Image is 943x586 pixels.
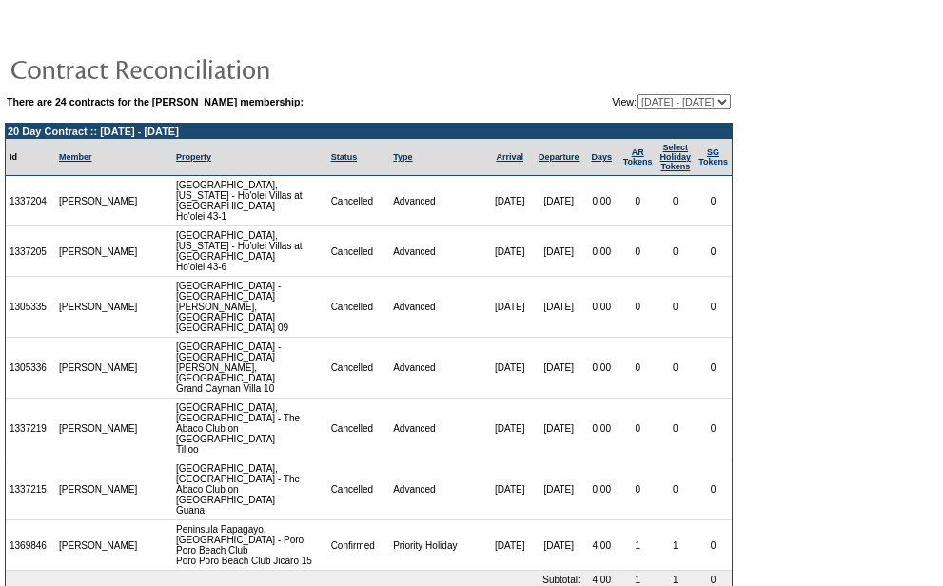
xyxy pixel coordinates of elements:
[6,338,55,399] td: 1305336
[327,399,390,459] td: Cancelled
[59,152,92,162] a: Member
[55,226,142,277] td: [PERSON_NAME]
[534,459,584,520] td: [DATE]
[657,399,696,459] td: 0
[393,152,412,162] a: Type
[534,226,584,277] td: [DATE]
[172,277,327,338] td: [GEOGRAPHIC_DATA] - [GEOGRAPHIC_DATA][PERSON_NAME], [GEOGRAPHIC_DATA] [GEOGRAPHIC_DATA] 09
[534,338,584,399] td: [DATE]
[389,459,485,520] td: Advanced
[657,277,696,338] td: 0
[695,277,732,338] td: 0
[534,277,584,338] td: [DATE]
[619,399,657,459] td: 0
[584,459,619,520] td: 0.00
[55,520,142,571] td: [PERSON_NAME]
[327,176,390,226] td: Cancelled
[591,152,612,162] a: Days
[6,176,55,226] td: 1337204
[327,226,390,277] td: Cancelled
[6,399,55,459] td: 1337219
[7,96,304,107] b: There are 24 contracts for the [PERSON_NAME] membership:
[172,176,327,226] td: [GEOGRAPHIC_DATA], [US_STATE] - Ho'olei Villas at [GEOGRAPHIC_DATA] Ho'olei 43-1
[6,520,55,571] td: 1369846
[485,399,533,459] td: [DATE]
[619,520,657,571] td: 1
[55,176,142,226] td: [PERSON_NAME]
[584,520,619,571] td: 4.00
[657,338,696,399] td: 0
[55,277,142,338] td: [PERSON_NAME]
[6,459,55,520] td: 1337215
[6,277,55,338] td: 1305335
[55,459,142,520] td: [PERSON_NAME]
[172,459,327,520] td: [GEOGRAPHIC_DATA], [GEOGRAPHIC_DATA] - The Abaco Club on [GEOGRAPHIC_DATA] Guana
[695,399,732,459] td: 0
[485,459,533,520] td: [DATE]
[524,94,731,109] td: View:
[695,520,732,571] td: 0
[327,520,390,571] td: Confirmed
[172,338,327,399] td: [GEOGRAPHIC_DATA] - [GEOGRAPHIC_DATA][PERSON_NAME], [GEOGRAPHIC_DATA] Grand Cayman Villa 10
[389,399,485,459] td: Advanced
[584,176,619,226] td: 0.00
[172,226,327,277] td: [GEOGRAPHIC_DATA], [US_STATE] - Ho'olei Villas at [GEOGRAPHIC_DATA] Ho'olei 43-6
[657,226,696,277] td: 0
[695,459,732,520] td: 0
[389,338,485,399] td: Advanced
[6,124,732,139] td: 20 Day Contract :: [DATE] - [DATE]
[619,338,657,399] td: 0
[6,226,55,277] td: 1337205
[485,226,533,277] td: [DATE]
[619,277,657,338] td: 0
[496,152,523,162] a: Arrival
[695,226,732,277] td: 0
[534,399,584,459] td: [DATE]
[172,520,327,571] td: Peninsula Papagayo, [GEOGRAPHIC_DATA] - Poro Poro Beach Club Poro Poro Beach Club Jicaro 15
[657,459,696,520] td: 0
[695,176,732,226] td: 0
[327,277,390,338] td: Cancelled
[55,399,142,459] td: [PERSON_NAME]
[485,338,533,399] td: [DATE]
[660,143,692,171] a: Select HolidayTokens
[389,226,485,277] td: Advanced
[331,152,358,162] a: Status
[657,176,696,226] td: 0
[657,520,696,571] td: 1
[695,338,732,399] td: 0
[485,176,533,226] td: [DATE]
[389,176,485,226] td: Advanced
[10,49,390,88] img: pgTtlContractReconciliation.gif
[485,520,533,571] td: [DATE]
[176,152,211,162] a: Property
[172,399,327,459] td: [GEOGRAPHIC_DATA], [GEOGRAPHIC_DATA] - The Abaco Club on [GEOGRAPHIC_DATA] Tilloo
[619,226,657,277] td: 0
[327,338,390,399] td: Cancelled
[389,520,485,571] td: Priority Holiday
[698,147,728,166] a: SGTokens
[534,176,584,226] td: [DATE]
[485,277,533,338] td: [DATE]
[584,226,619,277] td: 0.00
[6,139,55,176] td: Id
[584,399,619,459] td: 0.00
[55,338,142,399] td: [PERSON_NAME]
[389,277,485,338] td: Advanced
[539,152,580,162] a: Departure
[584,338,619,399] td: 0.00
[623,147,653,166] a: ARTokens
[619,459,657,520] td: 0
[534,520,584,571] td: [DATE]
[327,459,390,520] td: Cancelled
[619,176,657,226] td: 0
[584,277,619,338] td: 0.00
